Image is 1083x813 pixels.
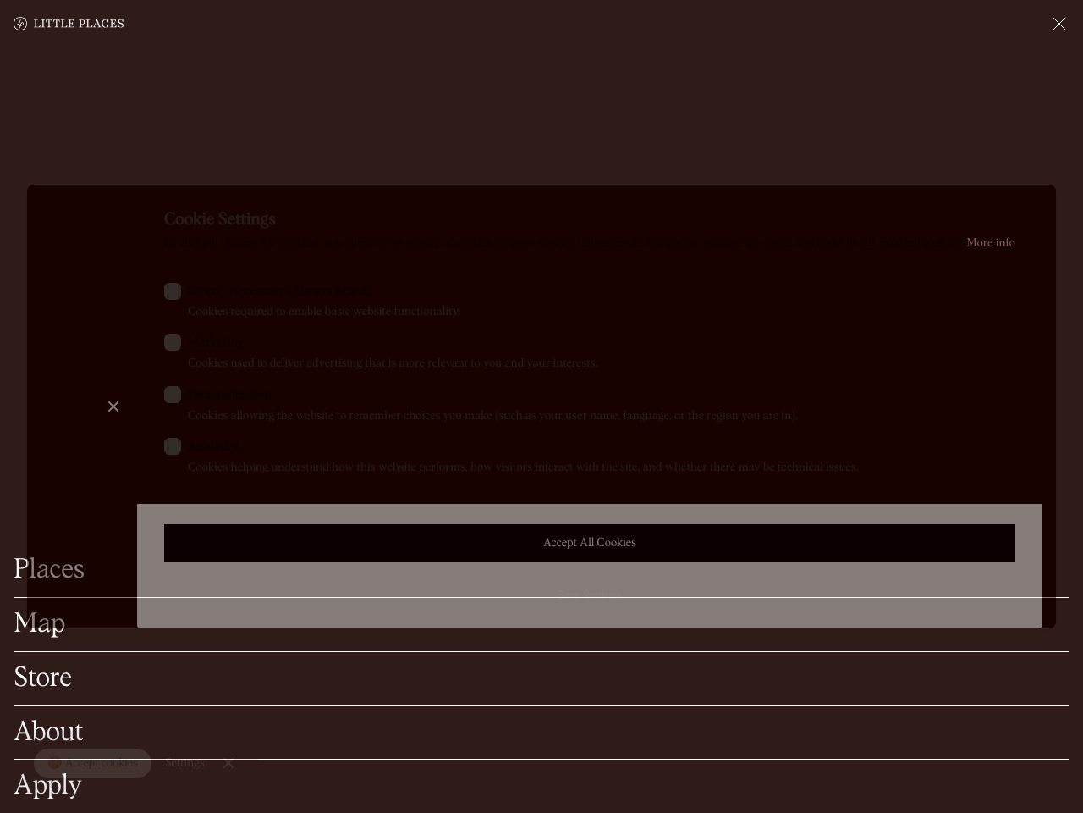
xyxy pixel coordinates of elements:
[188,387,272,405] span: Personalization
[188,356,1015,373] div: Cookies used to deliver advertising that is more relevant to you and your interests.
[96,390,130,423] a: Close Cookie Preference Manager
[182,537,998,549] div: Accept All Cookies
[164,589,1015,601] div: Save Settings
[188,335,244,352] span: Marketing
[164,524,1015,562] a: Accept All Cookies
[164,252,1015,605] form: ck-form
[188,304,1015,321] div: Cookies required to enable basic website functionality.
[164,576,1015,614] a: Save Settings
[164,235,1015,252] div: By clicking “Accept All Cookies”, you agree to the storing of cookies on your device to enhance s...
[188,283,1015,301] div: Strictly Necessary (Always Active)
[188,460,1015,477] div: Cookies helping understand how this website performs, how visitors interact with the site, and wh...
[188,439,239,456] span: Analytics
[188,408,1015,425] div: Cookies allowing the website to remember choices you make (such as your user name, language, or t...
[966,237,1015,249] a: More info
[164,208,1015,232] div: Cookie Settings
